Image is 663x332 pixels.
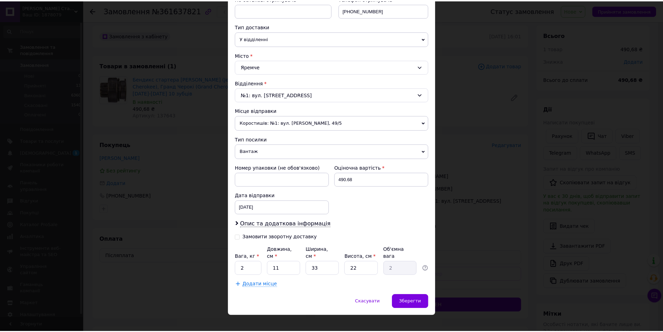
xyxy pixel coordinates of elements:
label: Вага, кг [237,254,261,260]
div: Замовити зворотну доставку [244,234,319,240]
input: +380 [341,3,432,17]
label: Довжина, см [269,247,294,260]
span: Коростишів: №1: вул. [PERSON_NAME], 49/5 [237,116,432,130]
span: Тип посилки [237,137,269,142]
span: Скасувати [358,299,382,304]
span: Вантаж [237,144,432,159]
div: Відділення [237,79,432,86]
span: У відділенні [237,31,432,46]
div: Дата відправки [237,192,331,199]
label: Висота, см [347,254,378,260]
div: Оціночна вартість [337,164,432,171]
span: Зберегти [402,299,424,304]
span: Додати місце [244,282,279,288]
span: Тип доставки [237,24,271,29]
div: Об'ємна вага [386,246,420,260]
span: Місце відправки [237,108,279,114]
span: Опис та додаткова інформація [242,221,333,227]
div: №1: вул. [STREET_ADDRESS] [237,88,432,102]
div: Номер упаковки (не обов'язково) [237,164,331,171]
label: Ширина, см [308,247,330,260]
div: Місто [237,52,432,59]
div: Яремче [237,60,432,74]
